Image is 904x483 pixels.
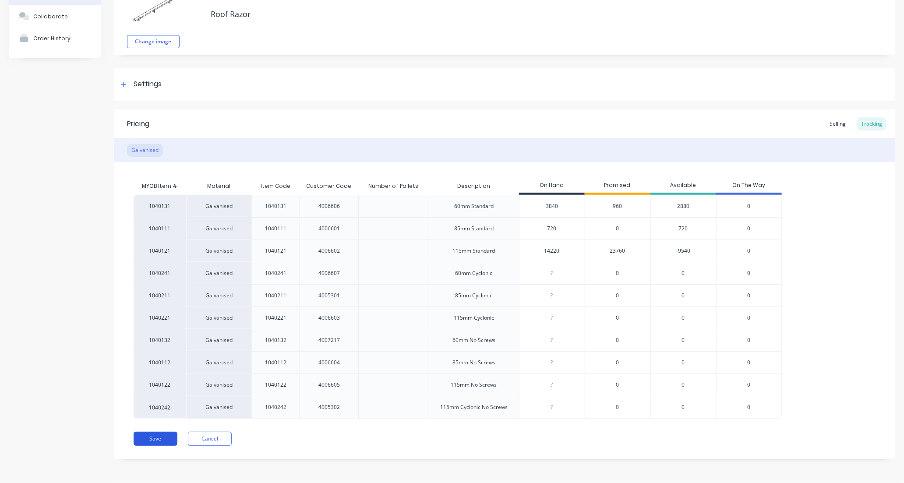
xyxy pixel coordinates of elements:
div: 720 [519,218,585,240]
div: MYOB Item # [134,177,186,195]
div: 1040242 [265,403,286,411]
div: Galvanised [186,307,252,329]
span: 960 [613,202,622,210]
div: 1040132 [134,329,186,351]
div: 115mm Cyclonic [454,314,494,322]
button: Order History [9,27,101,49]
span: 0 [747,336,750,344]
div: Galvanised [186,240,252,262]
div: 1040131 [134,195,186,217]
div: 115mm Standard [453,247,495,255]
div: Galvanised [186,217,252,240]
div: 115mm No Screws [451,381,497,389]
div: 1040242 [134,396,186,419]
div: 1040112 [265,359,286,367]
textarea: Roof Razor [206,4,810,25]
div: Galvanised [186,351,252,374]
span: 0 [616,292,619,300]
div: 0 [650,262,716,284]
div: On Hand [519,177,585,195]
div: 60mm Cyclonic [456,269,493,277]
div: Number of Pallets [361,175,425,197]
div: 3840 [519,195,585,217]
div: Customer Code [299,175,358,197]
span: 0 [616,314,619,322]
div: ? [519,307,585,329]
div: ? [519,329,585,351]
div: 720 [650,217,716,240]
div: On The Way [716,177,782,195]
div: 1040122 [134,374,186,396]
span: 0 [616,403,619,411]
div: Material [186,177,252,195]
div: Description [450,175,497,197]
span: 0 [616,336,619,344]
span: 0 [616,225,619,233]
div: 85mm Standard [454,225,494,233]
div: 0 [650,396,716,419]
div: 1040111 [134,217,186,240]
div: 4006605 [318,381,340,389]
span: 0 [747,269,750,277]
div: 1040221 [265,314,286,322]
button: Save [134,432,177,446]
span: 0 [747,314,750,322]
span: 0 [616,269,619,277]
div: 1040122 [265,381,286,389]
span: 0 [747,403,750,411]
div: 0 [650,307,716,329]
div: 1040132 [265,336,286,344]
span: 23760 [610,247,625,255]
div: 85mm No Screws [452,359,495,367]
div: Order History [33,35,71,42]
div: ? [519,262,585,284]
div: ? [519,374,585,396]
div: ? [519,396,585,418]
div: 1040121 [265,247,286,255]
div: Available [650,177,716,195]
div: 4005302 [318,403,340,411]
button: Collaborate [9,5,101,27]
div: 4006603 [318,314,340,322]
span: 0 [747,202,750,210]
div: 0 [650,329,716,351]
div: 60mm No Screws [452,336,495,344]
div: Tracking [857,117,886,130]
div: 2880 [650,195,716,217]
div: 14220 [519,240,585,262]
div: 1040241 [265,269,286,277]
div: 4007217 [318,336,340,344]
div: Collaborate [33,13,68,20]
div: Galvanised [186,284,252,307]
div: 1040211 [265,292,286,300]
div: 1040112 [134,351,186,374]
div: Galvanised [127,144,163,157]
div: 1040111 [265,225,286,233]
div: Galvanised [186,195,252,217]
span: 0 [747,225,750,233]
div: 1040121 [134,240,186,262]
div: 60mm Standard [454,202,494,210]
div: 4006607 [318,269,340,277]
div: -9540 [650,240,716,262]
button: Cancel [188,432,232,446]
div: ? [519,285,585,307]
div: Item Code [254,175,297,197]
div: 1040211 [134,284,186,307]
div: 0 [650,351,716,374]
div: 85mm Cyclonic [456,292,493,300]
div: 4005301 [318,292,340,300]
div: 1040241 [134,262,186,284]
div: 115mm Cyclonic No Screws [440,403,508,411]
div: 1040131 [265,202,286,210]
div: ? [519,352,585,374]
div: Settings [134,79,162,90]
div: Galvanised [186,396,252,419]
div: Pricing [127,119,149,129]
span: 0 [747,247,750,255]
span: 0 [747,381,750,389]
div: 0 [650,374,716,396]
span: 0 [616,381,619,389]
div: 1040221 [134,307,186,329]
div: 4006606 [318,202,340,210]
